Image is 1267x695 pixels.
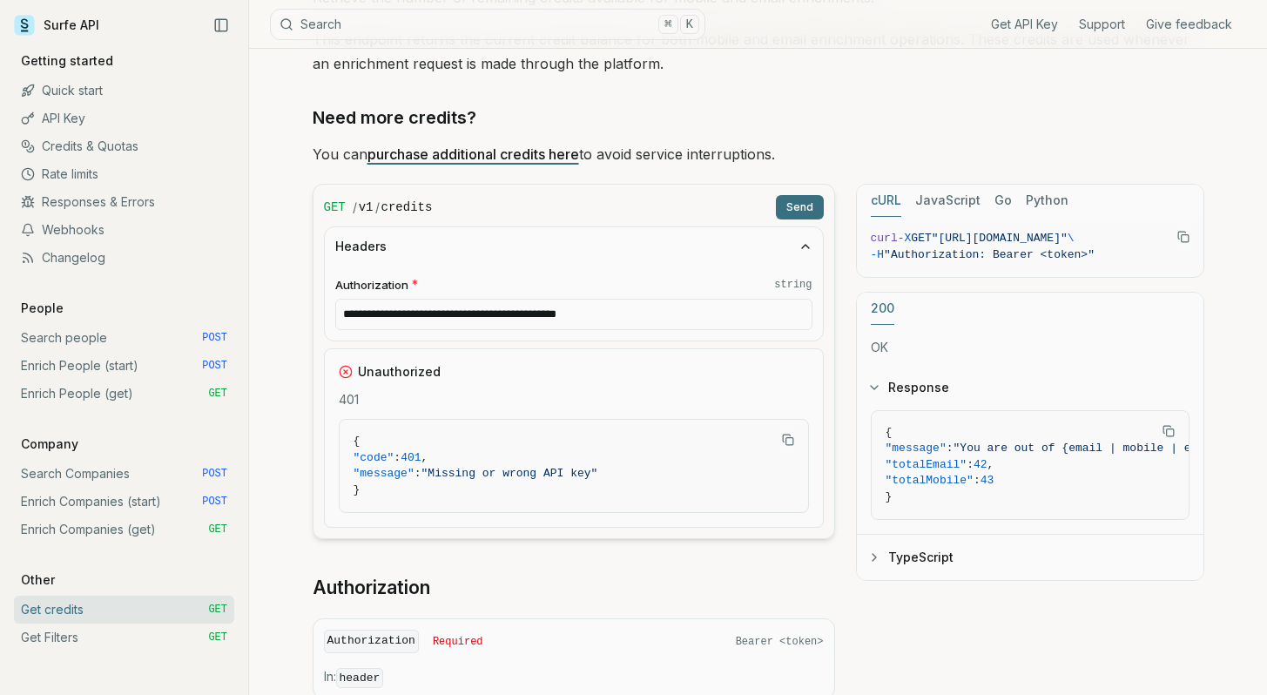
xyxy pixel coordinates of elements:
[381,199,433,216] code: credits
[886,442,947,455] span: "message"
[359,199,374,216] code: v1
[336,668,384,688] code: header
[981,474,994,487] span: 43
[324,668,824,687] p: In:
[871,339,1189,356] p: OK
[354,467,414,480] span: "message"
[871,232,898,245] span: curl
[14,105,234,132] a: API Key
[857,535,1203,580] button: TypeScript
[14,380,234,408] a: Enrich People (get) GET
[339,391,809,408] p: 401
[1156,418,1182,444] button: Copy Text
[14,12,99,38] a: Surfe API
[14,596,234,624] a: Get credits GET
[14,160,234,188] a: Rate limits
[967,458,974,471] span: :
[208,631,227,644] span: GET
[375,199,380,216] span: /
[1079,16,1125,33] a: Support
[354,451,394,464] span: "code"
[339,363,809,381] div: Unauthorized
[871,293,894,325] button: 200
[433,635,483,649] span: Required
[994,185,1012,217] button: Go
[736,635,824,649] span: Bearer <token>
[987,458,994,471] span: ,
[658,15,677,34] kbd: ⌘
[911,232,931,245] span: GET
[774,278,812,292] code: string
[335,277,408,294] span: Authorization
[202,495,227,509] span: POST
[14,300,71,317] p: People
[1146,16,1232,33] a: Give feedback
[202,467,227,481] span: POST
[14,244,234,272] a: Changelog
[886,426,893,439] span: {
[991,16,1058,33] a: Get API Key
[884,248,1095,261] span: "Authorization: Bearer <token>"
[14,435,85,453] p: Company
[313,27,1204,76] p: This endpoint returns the current credit balance for both mobile and email enrichment operations....
[974,474,981,487] span: :
[324,199,346,216] span: GET
[401,451,421,464] span: 401
[14,516,234,543] a: Enrich Companies (get) GET
[354,483,361,496] span: }
[947,442,954,455] span: :
[208,603,227,617] span: GET
[353,199,357,216] span: /
[1068,232,1075,245] span: \
[886,458,967,471] span: "totalEmail"
[313,576,430,600] a: Authorization
[367,145,579,163] a: purchase additional credits here
[14,488,234,516] a: Enrich Companies (start) POST
[932,232,1068,245] span: "[URL][DOMAIN_NAME]"
[414,467,421,480] span: :
[857,365,1203,410] button: Response
[14,460,234,488] a: Search Companies POST
[886,474,974,487] span: "totalMobile"
[14,352,234,380] a: Enrich People (start) POST
[14,324,234,352] a: Search people POST
[14,77,234,105] a: Quick start
[1026,185,1068,217] button: Python
[313,104,476,132] a: Need more credits?
[421,451,428,464] span: ,
[14,571,62,589] p: Other
[915,185,981,217] button: JavaScript
[871,248,885,261] span: -H
[886,490,893,503] span: }
[775,427,801,453] button: Copy Text
[14,624,234,651] a: Get Filters GET
[898,232,912,245] span: -X
[270,9,705,40] button: Search⌘K
[325,227,823,266] button: Headers
[208,387,227,401] span: GET
[324,630,419,653] code: Authorization
[14,132,234,160] a: Credits & Quotas
[14,216,234,244] a: Webhooks
[14,52,120,70] p: Getting started
[857,410,1203,535] div: Response
[14,188,234,216] a: Responses & Errors
[202,331,227,345] span: POST
[202,359,227,373] span: POST
[871,185,901,217] button: cURL
[1170,224,1196,250] button: Copy Text
[974,458,987,471] span: 42
[776,195,824,219] button: Send
[208,523,227,536] span: GET
[421,467,598,480] span: "Missing or wrong API key"
[354,435,361,448] span: {
[394,451,401,464] span: :
[680,15,699,34] kbd: K
[313,142,1204,166] p: You can to avoid service interruptions.
[208,12,234,38] button: Collapse Sidebar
